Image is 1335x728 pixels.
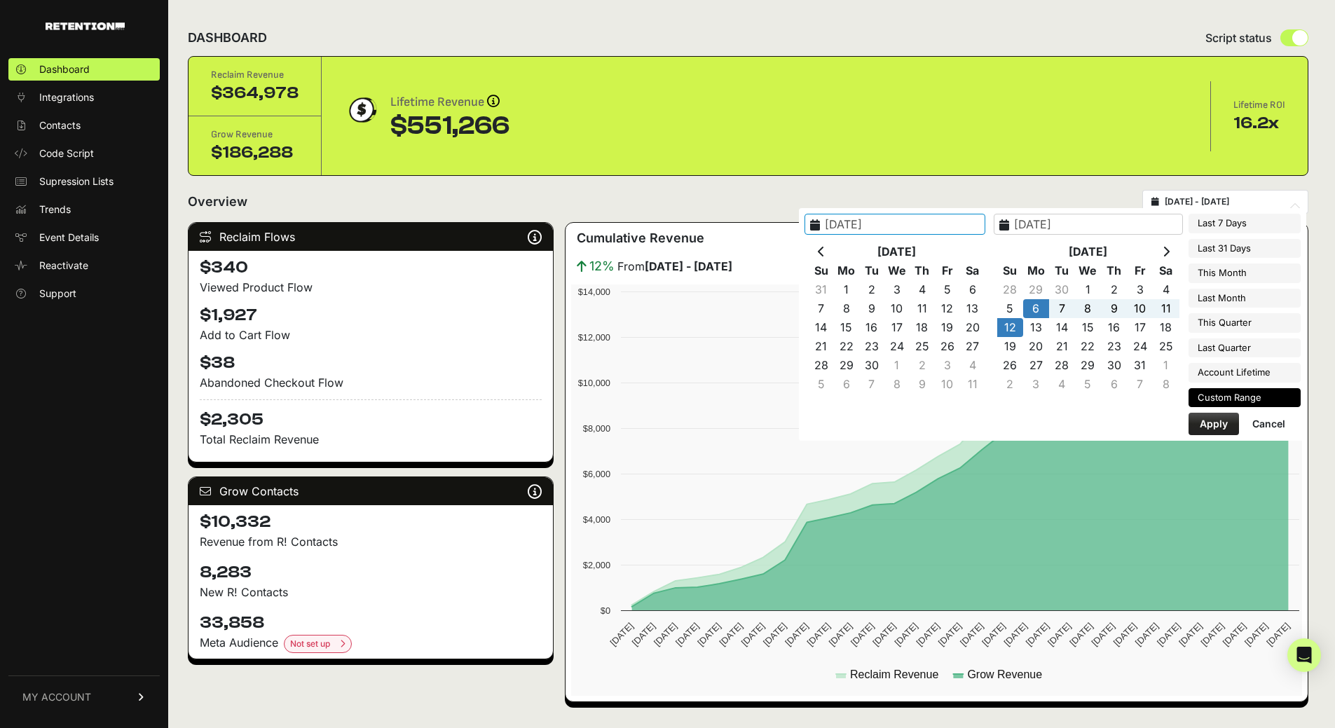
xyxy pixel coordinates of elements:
div: Meta Audience [200,634,542,653]
div: Grow Contacts [189,477,553,505]
text: [DATE] [849,621,876,648]
td: 14 [809,318,834,337]
h2: DASHBOARD [188,28,267,48]
td: 12 [997,318,1023,337]
text: $0 [601,605,610,616]
h4: 33,858 [200,612,542,634]
a: Code Script [8,142,160,165]
span: Integrations [39,90,94,104]
text: [DATE] [893,621,920,648]
td: 10 [935,375,960,394]
a: Integrations [8,86,160,109]
th: We [884,261,910,280]
img: Retention.com [46,22,125,30]
h4: $38 [200,352,542,374]
a: Contacts [8,114,160,137]
td: 11 [960,375,985,394]
p: Total Reclaim Revenue [200,431,542,448]
text: [DATE] [608,621,636,648]
td: 31 [809,280,834,299]
td: 9 [859,299,884,318]
text: [DATE] [1265,621,1292,648]
div: Lifetime Revenue [390,92,509,112]
text: $8,000 [583,423,610,434]
th: Tu [1049,261,1075,280]
td: 6 [834,375,859,394]
span: Trends [39,202,71,217]
div: $551,266 [390,112,509,140]
th: Tu [859,261,884,280]
text: [DATE] [1133,621,1161,648]
td: 16 [859,318,884,337]
td: 5 [997,299,1023,318]
td: 7 [809,299,834,318]
div: Viewed Product Flow [200,279,542,296]
td: 9 [910,375,935,394]
span: Contacts [39,118,81,132]
span: From [617,258,732,275]
strong: [DATE] - [DATE] [645,259,732,273]
td: 14 [1049,318,1075,337]
td: 31 [1127,356,1153,375]
text: [DATE] [1024,621,1051,648]
td: 3 [1127,280,1153,299]
p: Revenue from R! Contacts [200,533,542,550]
td: 13 [960,299,985,318]
span: Script status [1205,29,1272,46]
li: Custom Range [1189,388,1301,408]
li: This Quarter [1189,313,1301,333]
td: 9 [1101,299,1127,318]
td: 8 [834,299,859,318]
div: $186,288 [211,142,299,164]
a: Event Details [8,226,160,249]
div: Open Intercom Messenger [1287,638,1321,672]
span: 12% [589,256,615,276]
button: Apply [1189,413,1239,435]
div: Abandoned Checkout Flow [200,374,542,391]
span: Event Details [39,231,99,245]
td: 1 [884,356,910,375]
td: 15 [834,318,859,337]
img: dollar-coin-05c43ed7efb7bc0c12610022525b4bbbb207c7efeef5aecc26f025e68dcafac9.png [344,92,379,128]
th: Sa [1153,261,1179,280]
td: 11 [1153,299,1179,318]
td: 28 [997,280,1023,299]
text: [DATE] [915,621,942,648]
th: We [1075,261,1101,280]
text: [DATE] [805,621,833,648]
text: [DATE] [1242,621,1270,648]
span: Support [39,287,76,301]
td: 5 [809,375,834,394]
text: [DATE] [870,621,898,648]
td: 19 [935,318,960,337]
td: 1 [1153,356,1179,375]
text: [DATE] [1155,621,1182,648]
td: 21 [809,337,834,356]
td: 10 [884,299,910,318]
a: Trends [8,198,160,221]
text: [DATE] [1221,621,1248,648]
th: Su [997,261,1023,280]
text: [DATE] [673,621,701,648]
text: [DATE] [630,621,657,648]
div: Add to Cart Flow [200,327,542,343]
text: [DATE] [1002,621,1029,648]
td: 27 [960,337,985,356]
text: Reclaim Revenue [850,668,938,680]
td: 4 [1049,375,1075,394]
td: 20 [1023,337,1049,356]
td: 2 [910,356,935,375]
th: [DATE] [1023,242,1153,261]
text: [DATE] [718,621,745,648]
td: 12 [935,299,960,318]
text: $6,000 [583,469,610,479]
text: [DATE] [696,621,723,648]
text: [DATE] [1068,621,1095,648]
td: 7 [1049,299,1075,318]
text: $4,000 [583,514,610,525]
th: Su [809,261,834,280]
th: Th [1101,261,1127,280]
td: 27 [1023,356,1049,375]
td: 20 [960,318,985,337]
h4: $1,927 [200,304,542,327]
